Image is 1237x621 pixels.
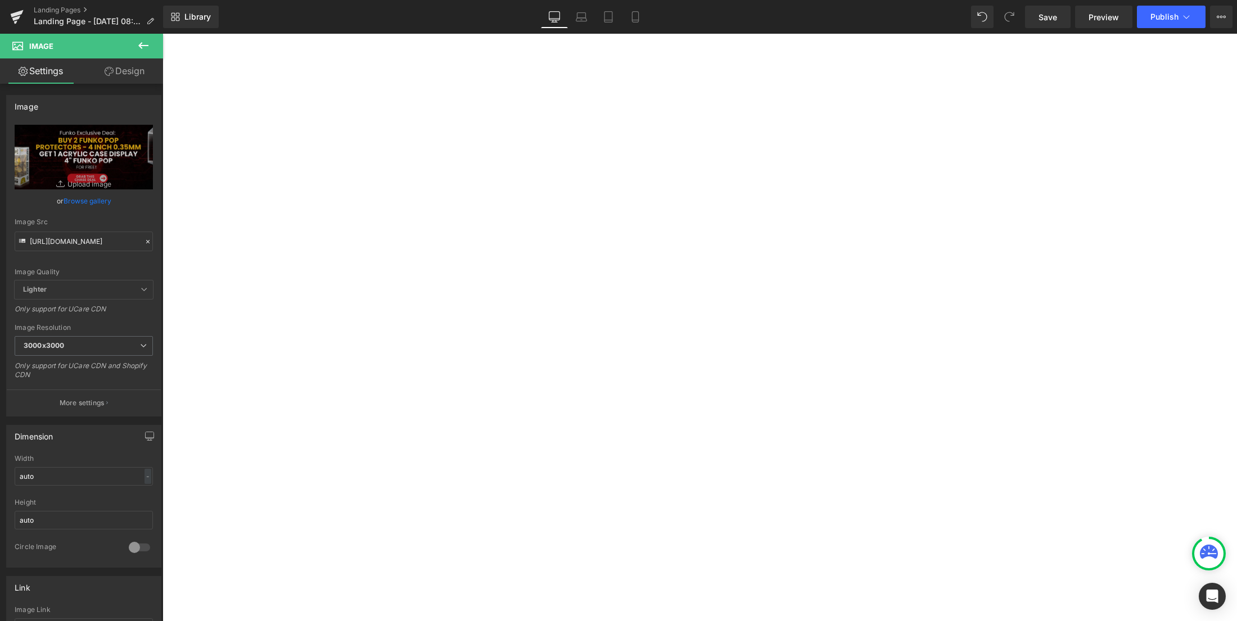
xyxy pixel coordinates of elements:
[84,58,165,84] a: Design
[1089,11,1119,23] span: Preview
[1039,11,1057,23] span: Save
[184,12,211,22] span: Library
[15,455,153,463] div: Width
[15,268,153,276] div: Image Quality
[1075,6,1132,28] a: Preview
[1150,12,1179,21] span: Publish
[1199,583,1226,610] div: Open Intercom Messenger
[15,361,153,387] div: Only support for UCare CDN and Shopify CDN
[162,34,1237,621] iframe: To enrich screen reader interactions, please activate Accessibility in Grammarly extension settings
[145,469,151,484] div: -
[15,511,153,529] input: auto
[29,42,53,51] span: Image
[15,498,153,506] div: Height
[15,96,38,111] div: Image
[23,285,47,293] b: Lighter
[34,6,163,15] a: Landing Pages
[15,577,30,592] div: Link
[15,195,153,207] div: or
[15,218,153,226] div: Image Src
[15,542,118,554] div: Circle Image
[998,6,1021,28] button: Redo
[1137,6,1206,28] button: Publish
[15,324,153,332] div: Image Resolution
[622,6,649,28] a: Mobile
[971,6,994,28] button: Undo
[595,6,622,28] a: Tablet
[7,389,161,416] button: More settings
[15,305,153,321] div: Only support for UCare CDN
[60,398,105,408] p: More settings
[15,232,153,251] input: Link
[34,17,142,26] span: Landing Page - [DATE] 08:05:29
[15,467,153,486] input: auto
[15,606,153,614] div: Image Link
[541,6,568,28] a: Desktop
[64,191,111,211] a: Browse gallery
[15,425,53,441] div: Dimension
[24,341,64,350] b: 3000x3000
[1210,6,1233,28] button: More
[163,6,219,28] a: New Library
[568,6,595,28] a: Laptop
